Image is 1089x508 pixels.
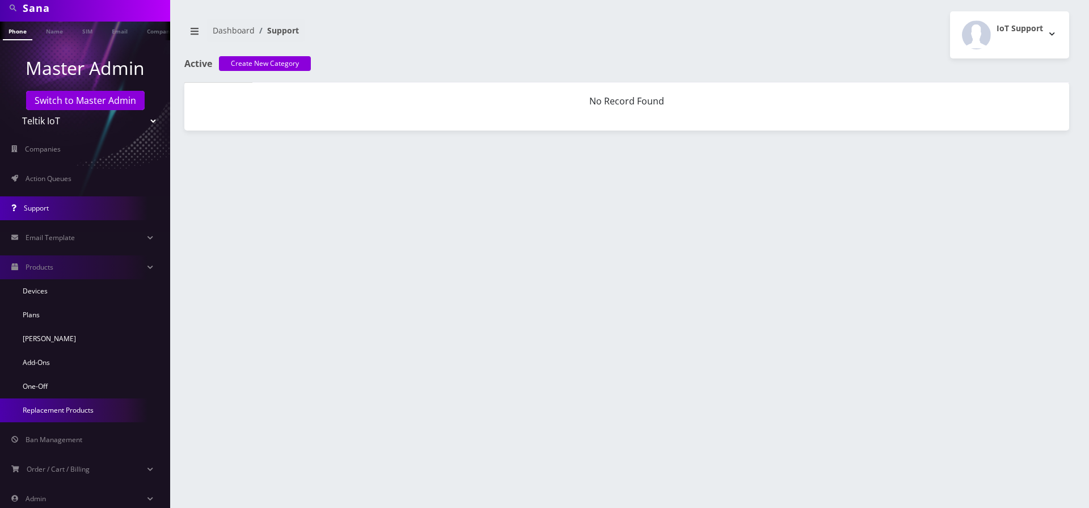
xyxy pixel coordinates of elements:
[27,464,90,474] span: Order / Cart / Billing
[26,262,53,272] span: Products
[184,57,212,70] span: Active
[77,22,98,39] a: SIM
[213,25,255,36] a: Dashboard
[141,22,179,39] a: Company
[26,233,75,242] span: Email Template
[24,203,49,213] span: Support
[219,56,311,71] a: Create New Category
[26,91,145,110] a: Switch to Master Admin
[255,24,299,36] li: Support
[997,24,1043,33] h2: IoT Support
[3,22,32,40] a: Phone
[26,494,46,503] span: Admin
[950,11,1069,58] button: IoT Support
[106,22,133,39] a: Email
[589,95,664,107] span: No Record Found
[25,144,61,154] span: Companies
[26,435,82,444] span: Ban Management
[184,19,618,51] nav: breadcrumb
[40,22,69,39] a: Name
[26,174,71,183] span: Action Queues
